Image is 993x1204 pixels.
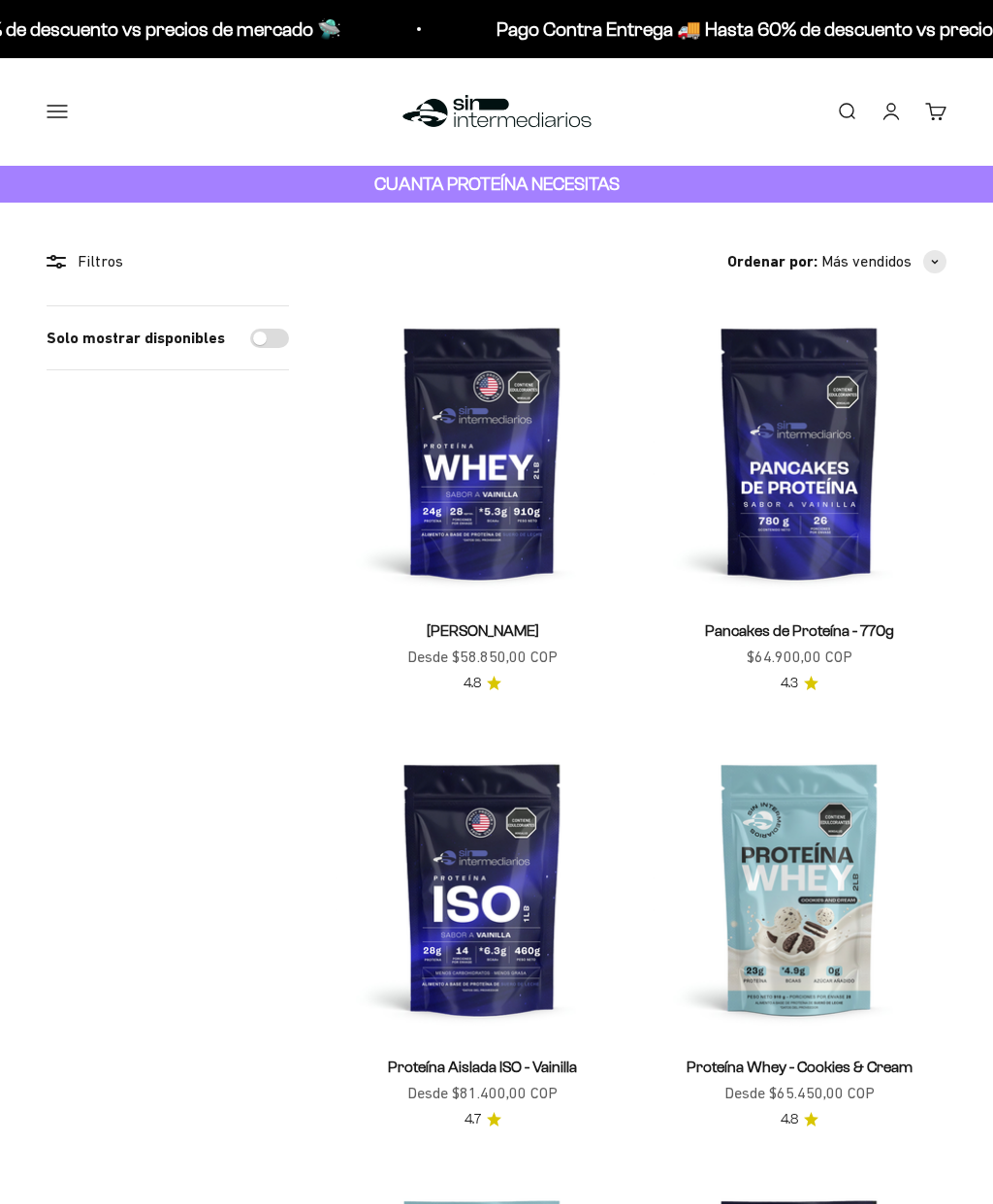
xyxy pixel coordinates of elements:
span: Más vendidos [821,249,912,274]
span: 4.8 [464,673,481,694]
sale-price: Desde $65.450,00 COP [724,1081,875,1106]
img: Proteína Aislada ISO - Vainilla [336,742,629,1035]
a: 4.34.3 de 5.0 estrellas [781,673,818,694]
span: 4.8 [781,1109,798,1130]
sale-price: Desde $58.850,00 COP [407,645,558,670]
label: Solo mostrar disponibles [47,326,225,351]
sale-price: $64.900,00 COP [747,645,852,670]
img: Proteína Whey - Vainilla [336,305,629,599]
span: 4.7 [464,1109,481,1130]
a: 4.84.8 de 5.0 estrellas [464,673,501,694]
button: Más vendidos [821,249,946,274]
div: Filtros [47,249,289,274]
a: 4.84.8 de 5.0 estrellas [781,1109,818,1130]
a: Proteína Whey - Cookies & Cream [687,1059,913,1075]
a: [PERSON_NAME] [427,622,539,639]
strong: CUANTA PROTEÍNA NECESITAS [374,174,620,194]
span: Ordenar por: [727,249,817,274]
img: Proteína Whey - Cookies & Cream [653,742,946,1035]
span: 4.3 [781,673,798,694]
img: Pancakes de Proteína - 770g [653,305,946,599]
a: 4.74.7 de 5.0 estrellas [464,1109,501,1130]
a: Proteína Aislada ISO - Vainilla [388,1059,577,1075]
sale-price: Desde $81.400,00 COP [407,1081,558,1106]
a: Pancakes de Proteína - 770g [705,622,894,639]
